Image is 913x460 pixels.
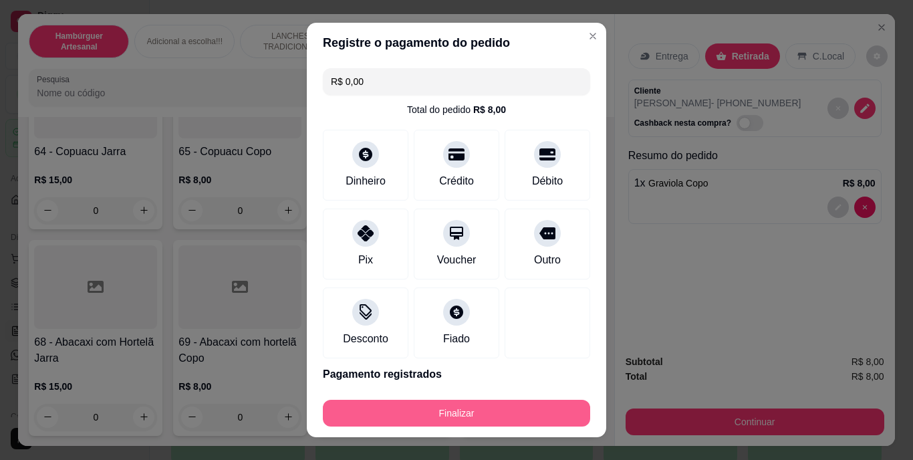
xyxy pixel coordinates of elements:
[443,331,470,347] div: Fiado
[358,252,373,268] div: Pix
[307,23,606,63] header: Registre o pagamento do pedido
[437,252,477,268] div: Voucher
[532,173,563,189] div: Débito
[346,173,386,189] div: Dinheiro
[323,400,590,427] button: Finalizar
[331,68,582,95] input: Ex.: hambúrguer de cordeiro
[343,331,388,347] div: Desconto
[534,252,561,268] div: Outro
[323,366,590,382] p: Pagamento registrados
[407,103,506,116] div: Total do pedido
[582,25,604,47] button: Close
[439,173,474,189] div: Crédito
[473,103,506,116] div: R$ 8,00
